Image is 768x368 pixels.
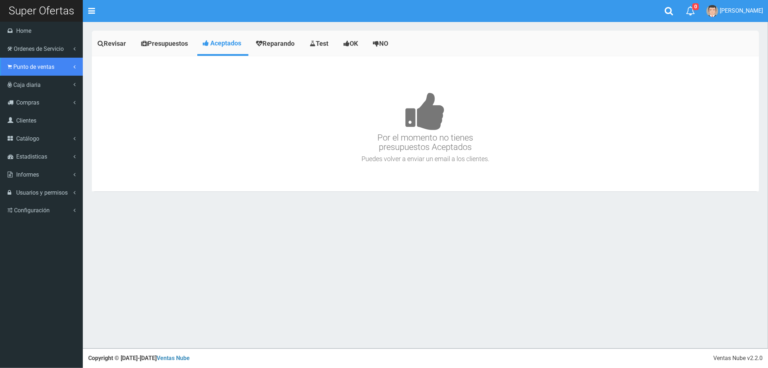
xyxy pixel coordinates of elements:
[148,40,188,47] span: Presupuestos
[94,71,757,152] h3: Por el momento no tienes presupuestos Aceptados
[367,32,396,55] a: NO
[92,32,134,55] a: Revisar
[14,45,64,52] span: Ordenes de Servicio
[14,207,50,214] span: Configuración
[706,5,718,17] img: User Image
[13,63,54,70] span: Punto de ventas
[16,189,68,196] span: Usuarios y permisos
[13,81,41,88] span: Caja diaria
[16,99,39,106] span: Compras
[157,355,190,362] a: Ventas Nube
[379,40,388,47] span: NO
[316,40,328,47] span: Test
[16,171,39,178] span: Informes
[197,32,248,54] a: Aceptados
[94,155,757,163] h4: Puedes volver a enviar un email a los clientes.
[88,355,190,362] strong: Copyright © [DATE]-[DATE]
[713,354,763,363] div: Ventas Nube v2.2.0
[16,117,36,124] span: Clientes
[262,40,295,47] span: Reparando
[304,32,336,55] a: Test
[338,32,365,55] a: OK
[350,40,358,47] span: OK
[135,32,196,55] a: Presupuestos
[16,153,47,160] span: Estadisticas
[16,135,39,142] span: Catálogo
[692,3,699,10] span: 0
[720,7,763,14] span: [PERSON_NAME]
[16,27,31,34] span: Home
[104,40,126,47] span: Revisar
[250,32,302,55] a: Reparando
[210,39,241,47] span: Aceptados
[9,4,74,17] span: Super Ofertas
